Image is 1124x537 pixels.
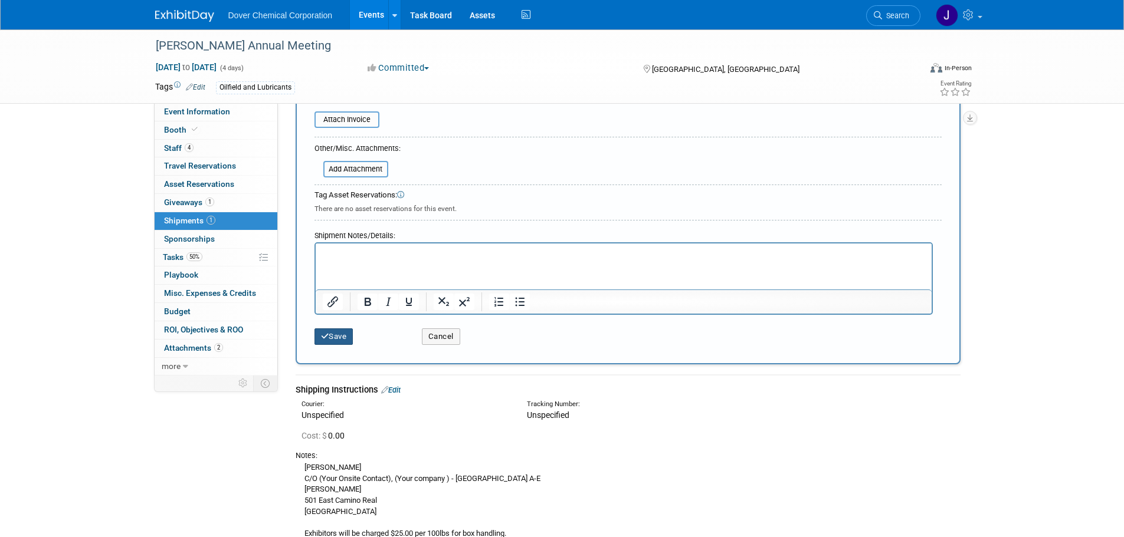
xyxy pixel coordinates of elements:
[253,375,277,391] td: Toggle Event Tabs
[302,409,509,421] div: Unspecified
[314,225,933,242] div: Shipment Notes/Details:
[316,243,932,289] iframe: Rich Text Area
[205,197,214,206] span: 1
[155,140,277,157] a: Staff4
[164,270,198,279] span: Playbook
[155,176,277,193] a: Asset Reservations
[155,340,277,357] a: Attachments2
[527,400,791,409] div: Tracking Number:
[155,194,277,212] a: Giveaways1
[323,294,343,310] button: Insert/edit link
[936,4,958,27] img: Janette Murphy
[358,294,378,310] button: Bold
[155,358,277,375] a: more
[155,230,277,248] a: Sponsorships
[314,143,401,157] div: Other/Misc. Attachments:
[186,252,202,261] span: 50%
[155,81,205,94] td: Tags
[185,143,194,152] span: 4
[164,197,214,207] span: Giveaways
[186,83,205,91] a: Edit
[164,107,230,116] span: Event Information
[155,285,277,302] a: Misc. Expenses & Credits
[164,161,236,170] span: Travel Reservations
[652,65,799,74] span: [GEOGRAPHIC_DATA], [GEOGRAPHIC_DATA]
[164,143,194,153] span: Staff
[510,294,530,310] button: Bullet list
[296,450,961,461] div: Notes:
[155,266,277,284] a: Playbook
[163,252,202,262] span: Tasks
[155,62,217,73] span: [DATE] [DATE]
[378,294,398,310] button: Italic
[422,328,460,345] button: Cancel
[155,303,277,321] a: Budget
[164,325,243,334] span: ROI, Objectives & ROO
[228,11,333,20] span: Dover Chemical Corporation
[939,81,971,87] div: Event Rating
[192,126,198,133] i: Booth reservation complete
[164,288,256,298] span: Misc. Expenses & Credits
[216,81,295,94] div: Oilfield and Lubricants
[489,294,509,310] button: Numbered list
[155,249,277,266] a: Tasks50%
[399,294,419,310] button: Underline
[164,234,215,243] span: Sponsorships
[314,201,942,214] div: There are no asset reservations for this event.
[155,10,214,22] img: ExhibitDay
[930,63,942,73] img: Format-Inperson.png
[302,431,328,440] span: Cost: $
[314,190,942,201] div: Tag Asset Reservations:
[866,5,920,26] a: Search
[162,361,181,371] span: more
[214,343,223,352] span: 2
[302,431,349,440] span: 0.00
[882,11,909,20] span: Search
[164,307,191,316] span: Budget
[155,321,277,339] a: ROI, Objectives & ROO
[302,400,509,409] div: Courier:
[155,103,277,121] a: Event Information
[851,61,972,79] div: Event Format
[164,125,200,134] span: Booth
[207,216,215,225] span: 1
[944,64,972,73] div: In-Person
[164,179,234,189] span: Asset Reservations
[155,212,277,230] a: Shipments1
[296,384,961,396] div: Shipping Instructions
[155,121,277,139] a: Booth
[314,328,353,345] button: Save
[152,35,903,57] div: [PERSON_NAME] Annual Meeting
[155,157,277,175] a: Travel Reservations
[181,62,192,72] span: to
[381,386,401,394] a: Edit
[527,410,569,420] span: Unspecified
[363,62,434,74] button: Committed
[233,375,254,391] td: Personalize Event Tab Strip
[434,294,454,310] button: Subscript
[164,343,223,352] span: Attachments
[164,216,215,225] span: Shipments
[454,294,474,310] button: Superscript
[219,64,244,72] span: (4 days)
